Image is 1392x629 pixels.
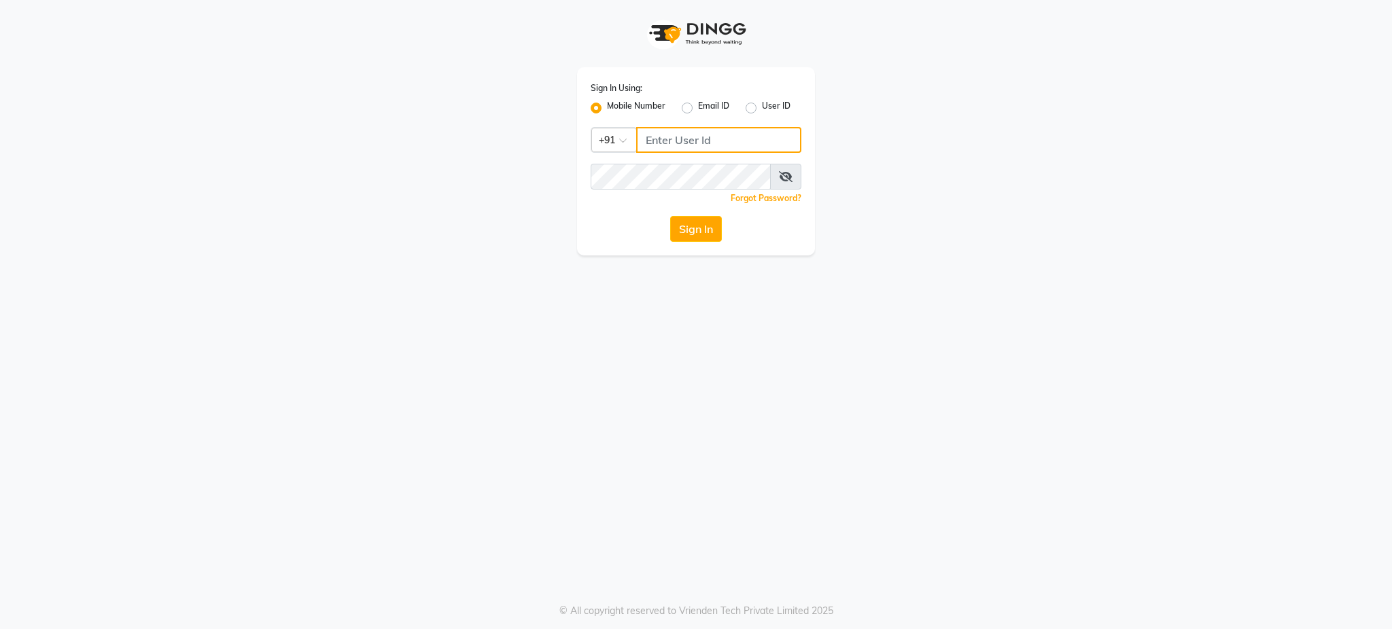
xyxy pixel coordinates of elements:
a: Forgot Password? [731,193,801,203]
label: Mobile Number [607,100,665,116]
input: Username [636,127,801,153]
label: Sign In Using: [591,82,642,94]
label: Email ID [698,100,729,116]
input: Username [591,164,771,190]
img: logo1.svg [642,14,750,54]
label: User ID [762,100,790,116]
button: Sign In [670,216,722,242]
